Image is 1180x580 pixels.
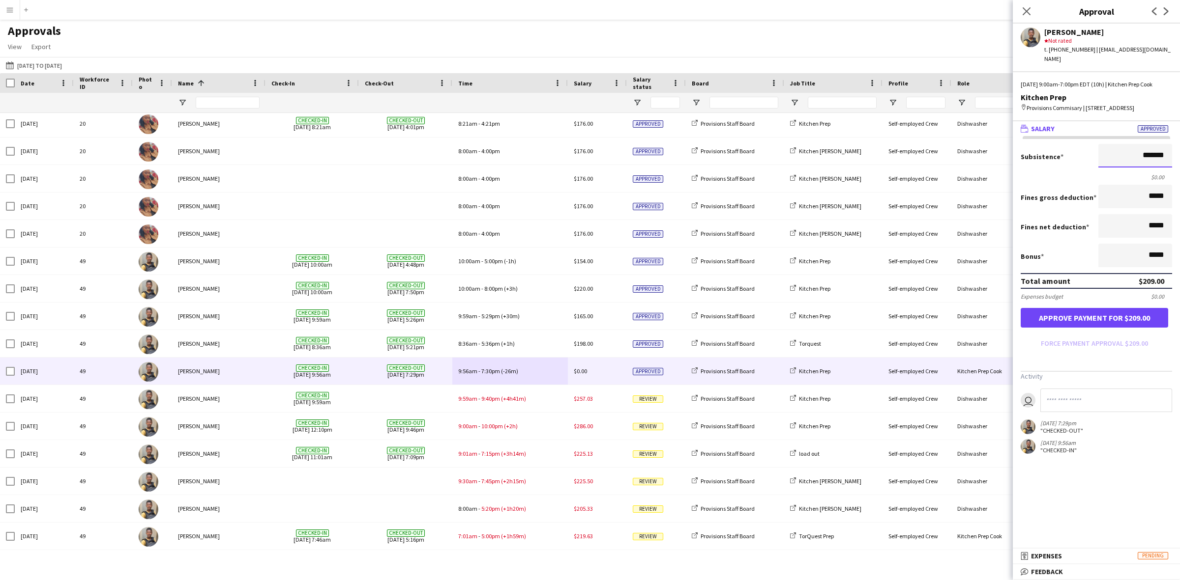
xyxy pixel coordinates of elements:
[74,440,133,467] div: 49
[484,285,503,292] span: 8:00pm
[1139,276,1164,286] div: $209.00
[951,358,1050,385] div: Kitchen Prep Cook
[296,117,329,124] span: Checked-in
[633,120,663,128] span: Approved
[478,312,480,320] span: -
[139,142,158,162] img: Caroline Nansubuga
[365,248,446,275] span: [DATE] 4:48pm
[650,97,680,109] input: Salary status Filter Input
[458,395,477,402] span: 9:59am
[139,389,158,409] img: Daniel Akindun
[692,285,755,292] a: Provisions Staff Board
[701,120,755,127] span: Provisions Staff Board
[790,120,830,127] a: Kitchen Prep
[139,417,158,437] img: Daniel Akindun
[701,367,755,375] span: Provisions Staff Board
[172,165,265,192] div: [PERSON_NAME]
[1013,564,1180,579] mat-expansion-panel-header: Feedback
[951,330,1050,357] div: Dishwasher
[501,367,518,375] span: (-26m)
[139,362,158,382] img: Daniel Akindun
[633,203,663,210] span: Approved
[458,175,477,182] span: 8:00am
[951,440,1050,467] div: Dishwasher
[951,220,1050,247] div: Dishwasher
[4,40,26,53] a: View
[957,98,966,107] button: Open Filter Menu
[951,413,1050,440] div: Dishwasher
[633,258,663,265] span: Approved
[296,392,329,399] span: Checked-in
[574,340,593,347] span: $198.00
[74,138,133,165] div: 20
[481,202,500,210] span: 4:00pm
[951,110,1050,137] div: Dishwasher
[365,275,446,302] span: [DATE] 7:50pm
[1044,28,1172,36] div: [PERSON_NAME]
[387,364,425,372] span: Checked-out
[692,175,755,182] a: Provisions Staff Board
[74,468,133,495] div: 49
[888,98,897,107] button: Open Filter Menu
[478,120,480,127] span: -
[799,450,820,457] span: load out
[951,275,1050,302] div: Dishwasher
[21,80,34,87] span: Date
[1151,293,1172,300] div: $0.00
[790,395,830,402] a: Kitchen Prep
[1021,152,1063,161] label: Subsistence
[15,248,74,275] div: [DATE]
[172,440,265,467] div: [PERSON_NAME]
[888,147,938,155] span: Self-employed Crew
[951,138,1050,165] div: Dishwasher
[15,303,74,330] div: [DATE]
[692,422,755,430] a: Provisions Staff Board
[365,80,394,87] span: Check-Out
[501,395,526,402] span: (+4h41m)
[481,312,500,320] span: 5:29pm
[8,42,22,51] span: View
[271,275,353,302] span: [DATE] 10:00am
[139,169,158,189] img: Caroline Nansubuga
[74,275,133,302] div: 49
[296,309,329,317] span: Checked-in
[1044,45,1172,63] div: t. [PHONE_NUMBER] | [EMAIL_ADDRESS][DOMAIN_NAME]
[701,532,755,540] span: Provisions Staff Board
[574,120,593,127] span: $176.00
[15,550,74,577] div: [DATE]
[1021,308,1168,328] button: Approve payment for $209.00
[799,477,861,485] span: Kitchen [PERSON_NAME]
[790,450,820,457] a: load out
[692,312,755,320] a: Provisions Staff Board
[692,120,755,127] a: Provisions Staff Board
[172,523,265,550] div: [PERSON_NAME]
[172,303,265,330] div: [PERSON_NAME]
[1021,372,1172,381] h3: Activity
[387,337,425,344] span: Checked-out
[1021,276,1070,286] div: Total amount
[504,257,516,265] span: (-1h)
[139,76,154,90] span: Photo
[701,230,755,237] span: Provisions Staff Board
[481,120,500,127] span: 4:21pm
[15,220,74,247] div: [DATE]
[574,147,593,155] span: $176.00
[458,257,480,265] span: 10:00am
[478,340,480,347] span: -
[790,340,821,347] a: Torquest
[478,367,480,375] span: -
[574,202,593,210] span: $176.00
[799,230,861,237] span: Kitchen [PERSON_NAME]
[1138,125,1168,133] span: Approved
[172,193,265,220] div: [PERSON_NAME]
[365,358,446,385] span: [DATE] 7:29pm
[172,550,265,577] div: [PERSON_NAME]
[888,202,938,210] span: Self-employed Crew
[80,76,115,90] span: Workforce ID
[1031,552,1062,560] span: Expenses
[196,97,260,109] input: Name Filter Input
[481,367,500,375] span: 7:30pm
[799,312,830,320] span: Kitchen Prep
[15,138,74,165] div: [DATE]
[951,523,1050,550] div: Kitchen Prep Cook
